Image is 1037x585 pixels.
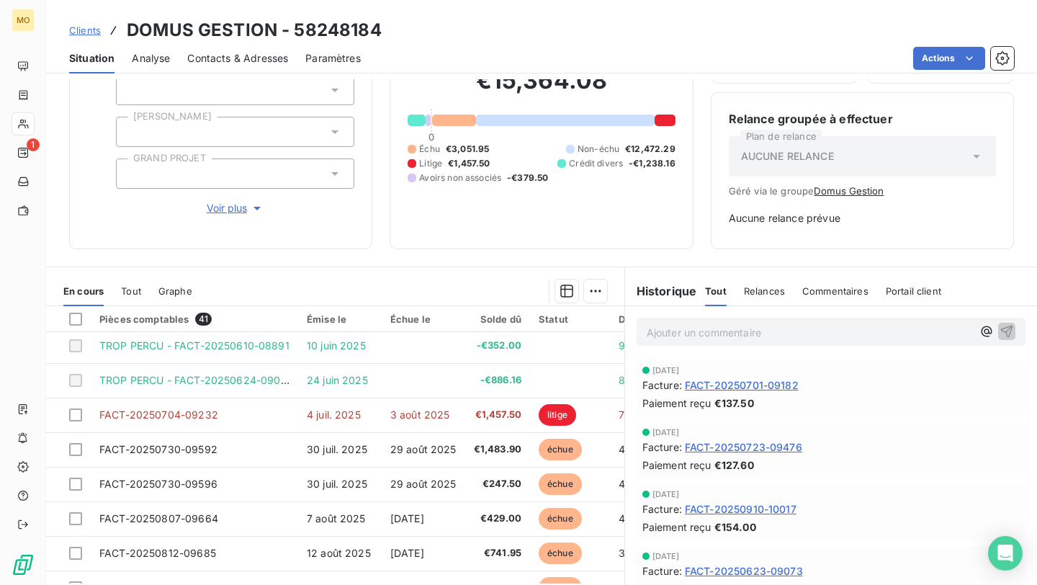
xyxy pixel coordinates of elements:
span: 30 juil. 2025 [307,478,367,490]
div: Échue le [390,313,457,325]
h6: Relance groupée à effectuer [729,110,996,128]
span: 30 juil. 2025 [307,443,367,455]
span: TROP PERCU - FACT-20250624-09084 [99,374,294,386]
span: échue [539,542,582,564]
a: Clients [69,23,101,37]
span: FACT-20250723-09476 [685,439,802,455]
div: Pièces comptables [99,313,289,326]
span: 48 j [619,478,637,490]
span: FACT-20250812-09685 [99,547,216,559]
span: 29 août 2025 [390,478,457,490]
span: €3,051.95 [446,143,489,156]
div: Statut [539,313,601,325]
span: Paiement reçu [642,457,711,473]
h2: €15,364.08 [408,66,675,110]
span: 24 juin 2025 [307,374,368,386]
span: 4 juil. 2025 [307,408,361,421]
span: 98 j [619,339,637,352]
span: Facture : [642,501,682,517]
span: FACT-20250807-09664 [99,512,218,524]
span: €429.00 [474,512,521,526]
span: FACT-20250910-10017 [685,501,796,517]
span: 10 juin 2025 [307,339,366,352]
span: [DATE] [652,552,680,561]
span: 74 j [619,408,636,421]
span: litige [539,404,576,426]
span: Aucune relance prévue [729,211,996,225]
span: FACT-20250704-09232 [99,408,218,421]
span: [DATE] [652,490,680,499]
input: Ajouter une valeur [128,125,140,138]
span: FACT-20250730-09592 [99,443,217,455]
span: [DATE] [390,547,424,559]
span: FACT-20250701-09182 [685,378,799,393]
span: Contacts & Adresses [187,51,288,66]
span: 84 j [619,374,637,386]
span: 48 j [619,443,637,455]
span: -€1,238.16 [629,157,675,170]
span: 29 août 2025 [390,443,457,455]
span: échue [539,508,582,530]
span: 7 août 2025 [307,512,366,524]
span: Géré via le groupe [729,185,996,197]
span: €154.00 [714,519,756,535]
span: [DATE] [652,428,680,437]
span: Non-échu [578,143,619,156]
span: Litige [419,157,442,170]
span: FACT-20250730-09596 [99,478,217,490]
span: AUCUNE RELANCE [741,149,834,164]
img: Logo LeanPay [12,553,35,576]
span: échue [539,473,582,495]
button: Domus Gestion [814,185,884,197]
div: Open Intercom Messenger [988,536,1023,571]
span: -€886.16 [474,373,521,388]
span: €247.50 [474,477,521,491]
span: Relances [744,285,785,297]
h3: DOMUS GESTION - 58248184 [127,17,382,43]
span: FACT-20250623-09073 [685,563,803,579]
span: Facture : [642,378,682,393]
span: [DATE] [652,366,680,375]
span: 12 août 2025 [307,547,371,559]
span: €741.95 [474,546,521,561]
span: Graphe [158,285,192,297]
span: TROP PERCU - FACT-20250610-08891 [99,339,289,352]
span: Analyse [132,51,170,66]
span: Clients [69,24,101,36]
span: €127.60 [714,457,754,473]
span: En cours [63,285,104,297]
span: Commentaires [802,285,868,297]
div: Émise le [307,313,373,325]
div: MO [12,9,35,32]
div: Solde dû [474,313,521,325]
span: 3 août 2025 [390,408,450,421]
h6: Historique [625,282,697,300]
button: Voir plus [116,200,354,216]
input: Ajouter une valeur [128,167,140,180]
span: 35 j [619,547,637,559]
span: échue [539,439,582,460]
span: Tout [121,285,141,297]
span: Paramètres [305,51,361,66]
span: Voir plus [207,201,264,215]
span: -€379.50 [507,171,548,184]
div: Délai [619,313,657,325]
span: Avoirs non associés [419,171,501,184]
span: 1 [27,138,40,151]
span: €137.50 [714,396,754,411]
span: 0 [428,131,434,143]
span: Échu [419,143,440,156]
span: Facture : [642,563,682,579]
span: Tout [705,285,727,297]
span: €12,472.29 [625,143,675,156]
span: Facture : [642,439,682,455]
span: Situation [69,51,115,66]
span: Portail client [886,285,941,297]
span: €1,457.50 [474,408,521,422]
span: Paiement reçu [642,396,711,411]
input: Ajouter une valeur [128,84,140,97]
span: 40 j [619,512,637,524]
span: -€352.00 [474,339,521,353]
span: Paiement reçu [642,519,711,535]
span: €1,483.90 [474,442,521,457]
